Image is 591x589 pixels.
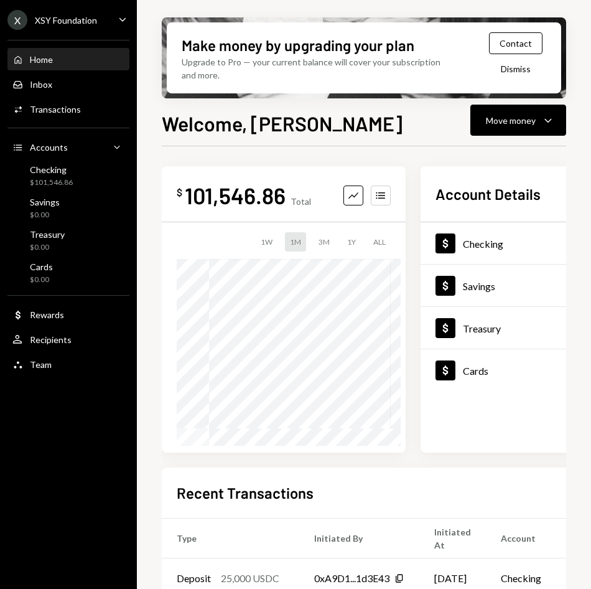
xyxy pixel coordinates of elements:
[7,161,129,191] a: Checking$101,546.86
[35,15,97,26] div: XSY Foundation
[485,54,546,83] button: Dismiss
[463,238,503,250] div: Checking
[7,10,27,30] div: X
[30,359,52,370] div: Team
[7,48,129,70] a: Home
[30,104,81,115] div: Transactions
[463,365,488,377] div: Cards
[463,323,501,334] div: Treasury
[435,184,541,204] h2: Account Details
[30,275,53,285] div: $0.00
[162,111,403,136] h1: Welcome, [PERSON_NAME]
[221,571,279,586] div: 25,000 USDC
[7,193,129,223] a: Savings$0.00
[486,519,556,558] th: Account
[7,225,129,255] a: Treasury$0.00
[7,303,129,326] a: Rewards
[291,196,311,207] div: Total
[30,177,73,188] div: $101,546.86
[489,32,542,54] button: Contact
[7,98,129,120] a: Transactions
[182,55,455,82] div: Upgrade to Pro — your current balance will cover your subscription and more.
[299,519,419,558] th: Initiated By
[463,280,495,292] div: Savings
[162,519,299,558] th: Type
[177,186,182,199] div: $
[30,79,52,90] div: Inbox
[30,242,65,253] div: $0.00
[368,232,391,252] div: ALL
[314,232,335,252] div: 3M
[30,309,64,320] div: Rewards
[7,73,129,95] a: Inbox
[30,210,60,220] div: $0.00
[7,136,129,158] a: Accounts
[470,105,566,136] button: Move money
[7,353,129,375] a: Team
[30,334,72,345] div: Recipients
[30,262,53,272] div: Cards
[30,142,68,153] div: Accounts
[7,328,129,351] a: Recipients
[185,181,286,209] div: 101,546.86
[30,164,73,175] div: Checking
[342,232,361,252] div: 1Y
[314,571,389,586] div: 0xA9D1...1d3E43
[30,229,65,240] div: Treasury
[285,232,306,252] div: 1M
[7,258,129,288] a: Cards$0.00
[182,35,414,55] div: Make money by upgrading your plan
[486,114,536,127] div: Move money
[419,519,486,558] th: Initiated At
[177,571,211,586] div: Deposit
[256,232,277,252] div: 1W
[30,54,53,65] div: Home
[30,197,60,207] div: Savings
[177,483,314,503] h2: Recent Transactions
